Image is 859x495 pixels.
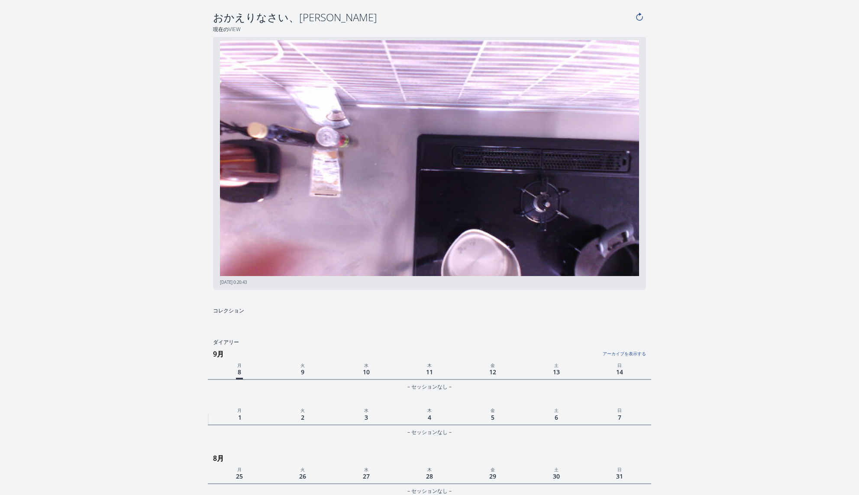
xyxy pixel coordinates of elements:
div: – セッションなし – [208,427,651,437]
h3: 9月 [213,347,651,361]
p: 水 [335,465,398,473]
a: アーカイブを表示する [498,346,646,357]
span: 2 [299,411,306,423]
p: 日 [588,465,651,473]
p: 火 [271,465,334,473]
span: 5 [489,411,496,423]
span: 10 [361,366,371,378]
p: 火 [271,361,334,369]
span: 31 [614,470,625,482]
p: 火 [271,406,334,414]
span: 3 [363,411,370,423]
h4: おかえりなさい、[PERSON_NAME] [213,10,633,24]
span: 29 [488,470,498,482]
span: [DATE] 0:20:43 [220,280,247,285]
h2: 現在のView [208,26,651,33]
h3: 8月 [213,451,651,465]
span: 11 [424,366,435,378]
span: 26 [297,470,308,482]
span: 4 [426,411,433,423]
span: 1 [236,411,243,423]
h2: コレクション [208,307,427,315]
p: 木 [398,361,461,369]
span: 6 [553,411,560,423]
span: 9 [299,366,306,378]
span: 25 [234,470,245,482]
p: 木 [398,465,461,473]
span: 28 [424,470,435,482]
img: 20250907002043.jpeg [220,40,639,276]
span: 27 [361,470,371,482]
p: 日 [588,406,651,414]
span: 8 [236,366,243,379]
span: 14 [614,366,625,378]
span: 12 [488,366,498,378]
span: 13 [551,366,562,378]
p: 土 [524,465,588,473]
p: 木 [398,406,461,414]
p: 日 [588,361,651,369]
p: 金 [461,465,524,473]
p: 土 [524,361,588,369]
p: 月 [208,465,271,473]
p: 月 [208,406,271,414]
p: 土 [524,406,588,414]
div: – セッションなし – [208,382,651,392]
span: 30 [551,470,562,482]
p: 金 [461,361,524,369]
p: 月 [208,361,271,369]
span: 7 [616,411,623,423]
h2: ダイアリー [208,339,651,346]
p: 水 [335,361,398,369]
p: 金 [461,406,524,414]
p: 水 [335,406,398,414]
